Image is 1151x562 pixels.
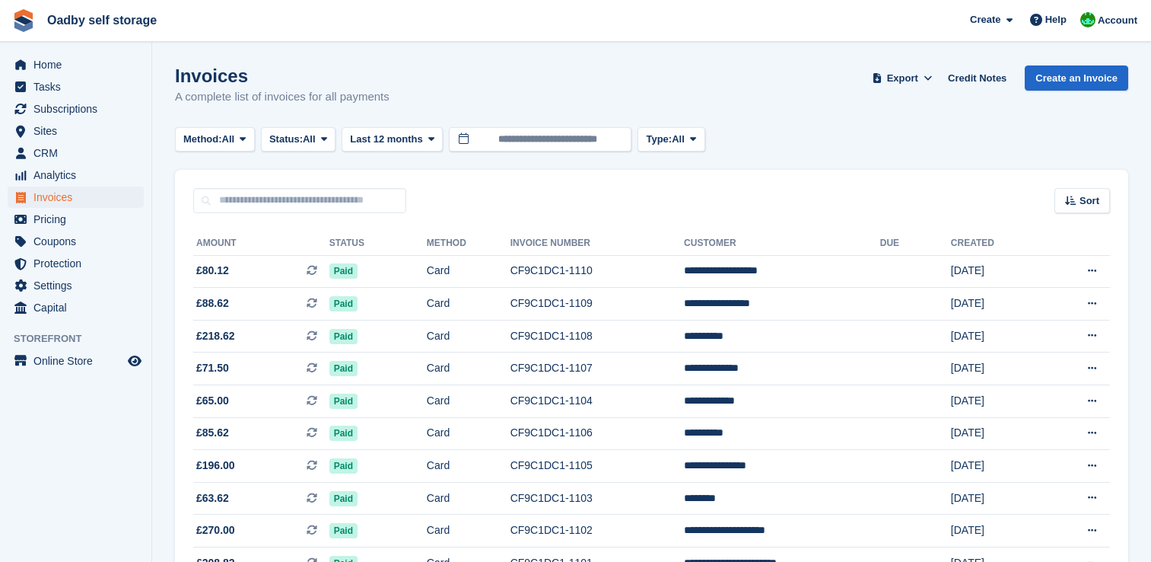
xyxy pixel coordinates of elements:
span: Subscriptions [33,98,125,120]
span: Paid [329,458,358,474]
button: Method: All [175,127,255,152]
span: £85.62 [196,425,229,441]
span: Tasks [33,76,125,97]
span: Coupons [33,231,125,252]
span: £270.00 [196,522,235,538]
td: [DATE] [951,288,1043,321]
a: menu [8,98,144,120]
span: Invoices [33,187,125,208]
td: [DATE] [951,255,1043,288]
td: CF9C1DC1-1103 [510,482,684,515]
th: Invoice Number [510,232,684,256]
td: CF9C1DC1-1106 [510,417,684,450]
a: menu [8,209,144,230]
span: Analytics [33,164,125,186]
td: [DATE] [951,417,1043,450]
span: Paid [329,296,358,311]
a: Create an Invoice [1025,65,1128,91]
span: Paid [329,361,358,376]
span: Paid [329,491,358,506]
span: Pricing [33,209,125,230]
a: menu [8,54,144,75]
a: menu [8,253,144,274]
th: Amount [193,232,329,256]
td: Card [427,515,510,548]
span: All [672,132,685,147]
th: Status [329,232,427,256]
td: Card [427,255,510,288]
span: Home [33,54,125,75]
span: Settings [33,275,125,296]
td: CF9C1DC1-1102 [510,515,684,548]
span: Sort [1079,193,1099,209]
span: Paid [329,329,358,344]
span: Export [887,71,918,86]
th: Created [951,232,1043,256]
a: menu [8,120,144,142]
td: Card [427,353,510,385]
span: £88.62 [196,295,229,311]
p: A complete list of invoices for all payments [175,88,389,106]
span: Online Store [33,350,125,372]
td: CF9C1DC1-1107 [510,353,684,385]
span: Paid [329,263,358,279]
span: Help [1045,12,1067,27]
button: Type: All [638,127,704,152]
td: CF9C1DC1-1105 [510,450,684,483]
img: Stephanie [1080,12,1095,27]
span: All [222,132,235,147]
span: Create [970,12,1000,27]
span: Sites [33,120,125,142]
a: menu [8,350,144,372]
span: All [303,132,316,147]
a: menu [8,187,144,208]
td: [DATE] [951,450,1043,483]
td: Card [427,288,510,321]
td: Card [427,450,510,483]
span: £63.62 [196,490,229,506]
th: Due [880,232,951,256]
td: Card [427,482,510,515]
a: Credit Notes [942,65,1013,91]
td: [DATE] [951,515,1043,548]
span: Account [1098,13,1137,28]
a: menu [8,76,144,97]
td: Card [427,385,510,418]
a: menu [8,297,144,318]
button: Status: All [261,127,335,152]
td: [DATE] [951,353,1043,385]
td: Card [427,417,510,450]
td: CF9C1DC1-1104 [510,385,684,418]
td: CF9C1DC1-1108 [510,320,684,353]
a: Preview store [126,352,144,370]
td: [DATE] [951,482,1043,515]
span: Capital [33,297,125,318]
span: £196.00 [196,458,235,474]
a: menu [8,142,144,164]
span: Last 12 months [350,132,422,147]
span: £71.50 [196,360,229,376]
span: Status: [269,132,303,147]
span: Type: [646,132,672,147]
span: CRM [33,142,125,164]
h1: Invoices [175,65,389,86]
span: Paid [329,394,358,409]
a: Oadby self storage [41,8,163,33]
span: £80.12 [196,263,229,279]
td: CF9C1DC1-1109 [510,288,684,321]
span: Method: [183,132,222,147]
td: Card [427,320,510,353]
td: CF9C1DC1-1110 [510,255,684,288]
td: [DATE] [951,320,1043,353]
span: £218.62 [196,328,235,344]
span: Protection [33,253,125,274]
a: menu [8,231,144,252]
th: Customer [684,232,880,256]
td: [DATE] [951,385,1043,418]
button: Last 12 months [342,127,443,152]
span: Paid [329,523,358,538]
a: menu [8,164,144,186]
th: Method [427,232,510,256]
a: menu [8,275,144,296]
button: Export [869,65,936,91]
